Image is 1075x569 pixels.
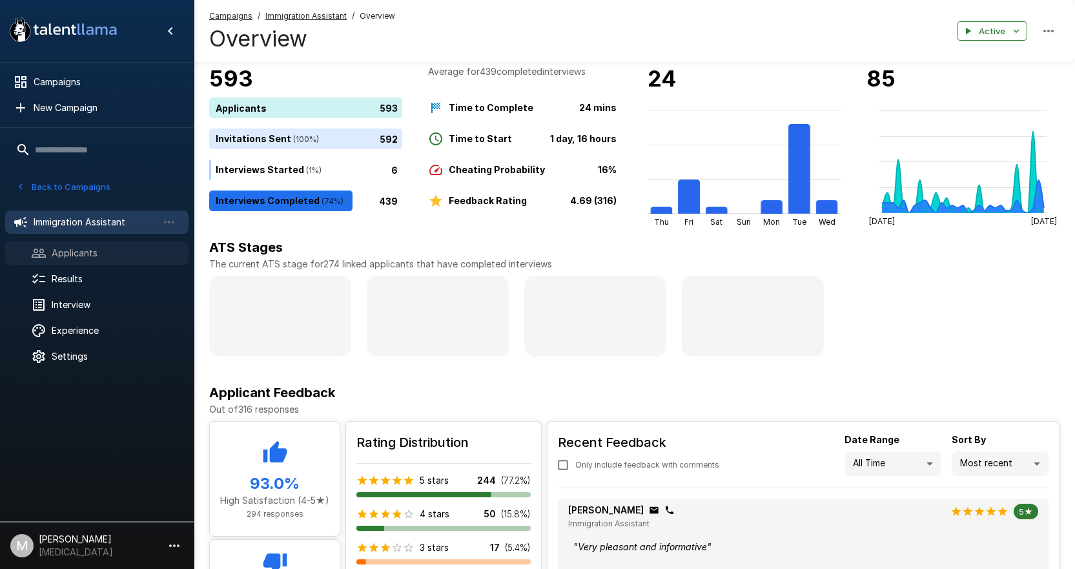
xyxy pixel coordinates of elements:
[209,385,335,400] b: Applicant Feedback
[568,504,644,517] p: [PERSON_NAME]
[209,25,395,52] h4: Overview
[360,10,395,23] span: Overview
[505,541,531,554] p: ( 5.4 %)
[579,102,617,113] b: 24 mins
[247,509,303,519] span: 294 responses
[763,217,780,227] tspan: Mon
[380,132,398,145] p: 592
[209,11,252,21] u: Campaigns
[501,474,531,487] p: ( 77.2 %)
[449,164,545,175] b: Cheating Probability
[1031,216,1057,226] tspan: [DATE]
[957,21,1027,41] button: Active
[598,164,617,175] b: 16%
[664,505,675,515] div: Click to copy
[710,217,722,227] tspan: Sat
[258,10,260,23] span: /
[209,258,1060,271] p: The current ATS stage for 274 linked applicants that have completed interviews
[818,217,835,227] tspan: Wed
[792,217,806,227] tspan: Tue
[490,541,500,554] p: 17
[391,163,398,176] p: 6
[568,519,650,528] span: Immigration Assistant
[265,11,347,21] u: Immigration Assistant
[449,102,533,113] b: Time to Complete
[952,451,1049,476] div: Most recent
[845,451,941,476] div: All Time
[570,195,617,206] b: 4.69 (316)
[420,508,449,521] p: 4 stars
[684,217,693,227] tspan: Fri
[428,65,621,78] p: Average for 439 completed interviews
[379,194,398,207] p: 439
[420,541,449,554] p: 3 stars
[558,432,730,453] h6: Recent Feedback
[484,508,496,521] p: 50
[420,474,449,487] p: 5 stars
[1014,506,1038,517] span: 5★
[575,459,719,471] span: Only include feedback with comments
[356,432,531,453] h6: Rating Distribution
[869,216,895,226] tspan: [DATE]
[352,10,354,23] span: /
[220,494,329,507] p: High Satisfaction (4-5★)
[449,133,512,144] b: Time to Start
[477,474,496,487] p: 244
[845,434,899,445] b: Date Range
[209,403,1060,416] p: Out of 316 responses
[220,473,329,494] h5: 93.0 %
[209,240,283,255] b: ATS Stages
[550,133,617,144] b: 1 day, 16 hours
[866,65,896,92] b: 85
[380,101,398,114] p: 593
[952,434,986,445] b: Sort By
[737,217,751,227] tspan: Sun
[648,65,677,92] b: 24
[501,508,531,521] p: ( 15.8 %)
[449,195,527,206] b: Feedback Rating
[653,217,668,227] tspan: Thu
[209,65,253,92] b: 593
[649,505,659,515] div: Click to copy
[568,535,1038,559] div: " Very pleasant and informative "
